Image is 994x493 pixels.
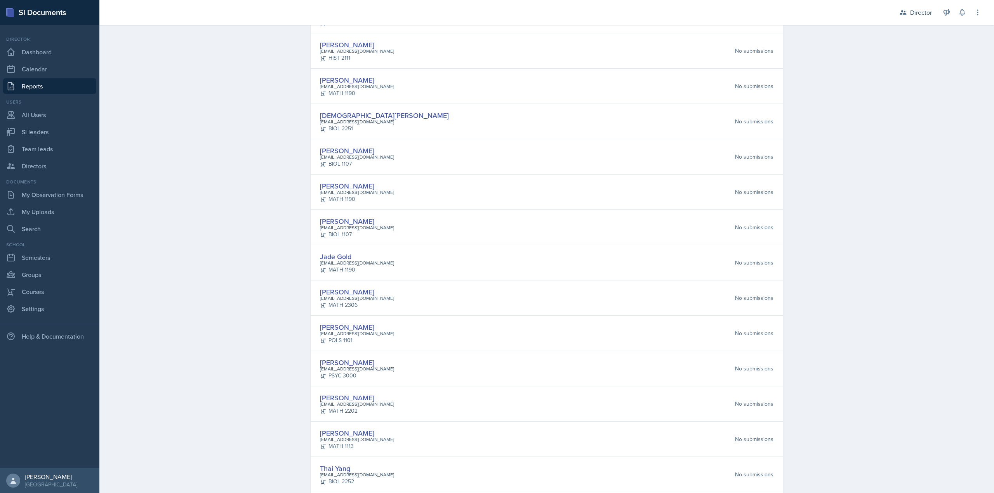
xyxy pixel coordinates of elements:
div: No submissions [735,223,773,232]
a: My Observation Forms [3,187,96,202]
a: [PERSON_NAME] [320,40,374,50]
div: No submissions [735,435,773,443]
a: [DEMOGRAPHIC_DATA][PERSON_NAME] [320,111,449,120]
div: BIOL 2251 [320,125,449,133]
div: MATH 1113 [320,442,394,450]
div: [EMAIL_ADDRESS][DOMAIN_NAME] [320,330,394,337]
div: [EMAIL_ADDRESS][DOMAIN_NAME] [320,471,394,478]
div: [EMAIL_ADDRESS][DOMAIN_NAME] [320,154,394,161]
div: MATH 1190 [320,89,394,97]
a: [PERSON_NAME] [320,287,374,297]
a: [PERSON_NAME] [320,428,374,438]
div: MATH 2202 [320,407,394,415]
div: BIOL 2252 [320,477,394,486]
a: Reports [3,78,96,94]
a: [PERSON_NAME] [320,146,374,156]
div: Documents [3,178,96,185]
div: Director [3,36,96,43]
a: Settings [3,301,96,317]
a: [PERSON_NAME] [320,358,374,367]
div: No submissions [735,400,773,408]
div: MATH 1190 [320,266,394,274]
a: Si leaders [3,124,96,140]
div: Users [3,99,96,106]
a: My Uploads [3,204,96,220]
div: MATH 2306 [320,301,394,309]
a: Calendar [3,61,96,77]
div: No submissions [735,47,773,55]
a: [PERSON_NAME] [320,393,374,403]
a: Semesters [3,250,96,265]
div: No submissions [735,365,773,373]
div: HIST 2111 [320,54,394,62]
a: Groups [3,267,96,282]
div: [EMAIL_ADDRESS][DOMAIN_NAME] [320,48,394,55]
div: No submissions [735,329,773,337]
div: [EMAIL_ADDRESS][DOMAIN_NAME] [320,365,394,372]
a: All Users [3,107,96,123]
div: [EMAIL_ADDRESS][DOMAIN_NAME] [320,401,394,408]
a: [PERSON_NAME] [320,181,374,191]
a: [PERSON_NAME] [320,216,374,226]
div: No submissions [735,471,773,479]
div: [GEOGRAPHIC_DATA] [25,481,77,488]
div: Help & Documentation [3,329,96,344]
div: No submissions [735,188,773,196]
div: No submissions [735,82,773,90]
div: [EMAIL_ADDRESS][DOMAIN_NAME] [320,118,449,125]
div: No submissions [735,118,773,126]
a: Dashboard [3,44,96,60]
a: [PERSON_NAME] [320,322,374,332]
div: [EMAIL_ADDRESS][DOMAIN_NAME] [320,436,394,443]
div: [EMAIL_ADDRESS][DOMAIN_NAME] [320,259,394,266]
div: BIOL 1107 [320,230,394,239]
div: No submissions [735,259,773,267]
div: [EMAIL_ADDRESS][DOMAIN_NAME] [320,83,394,90]
div: Director [910,8,932,17]
a: Courses [3,284,96,299]
div: MATH 1190 [320,195,394,203]
div: [EMAIL_ADDRESS][DOMAIN_NAME] [320,189,394,196]
div: No submissions [735,294,773,302]
div: POLS 1101 [320,336,394,344]
a: Jade Gold [320,252,351,261]
a: [PERSON_NAME] [320,75,374,85]
div: No submissions [735,153,773,161]
div: PSYC 3000 [320,372,394,380]
div: [PERSON_NAME] [25,473,77,481]
a: Thai Yang [320,464,350,473]
div: [EMAIL_ADDRESS][DOMAIN_NAME] [320,295,394,302]
a: Search [3,221,96,237]
a: Team leads [3,141,96,157]
div: BIOL 1107 [320,160,394,168]
div: [EMAIL_ADDRESS][DOMAIN_NAME] [320,224,394,231]
a: Directors [3,158,96,174]
div: School [3,241,96,248]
